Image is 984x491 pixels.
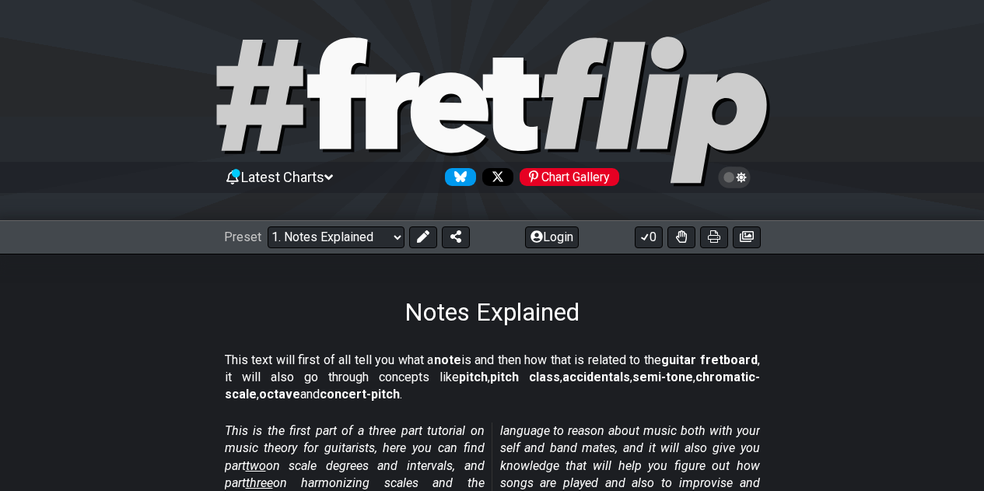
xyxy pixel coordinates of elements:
strong: octave [259,387,300,402]
button: Toggle Dexterity for all fretkits [667,226,695,248]
h1: Notes Explained [404,297,580,327]
span: three [246,475,273,490]
select: Preset [268,226,404,248]
a: Follow #fretflip at Bluesky [439,168,476,186]
strong: note [434,352,461,367]
button: Share Preset [442,226,470,248]
button: Login [525,226,579,248]
strong: pitch [459,370,488,384]
span: Latest Charts [241,169,324,185]
a: #fretflip at Pinterest [513,168,619,186]
strong: guitar fretboard [661,352,758,367]
div: Chart Gallery [520,168,619,186]
button: Print [700,226,728,248]
span: two [246,458,266,473]
button: Edit Preset [409,226,437,248]
strong: accidentals [562,370,630,384]
button: 0 [635,226,663,248]
span: Preset [224,230,261,244]
span: Toggle light / dark theme [726,170,744,184]
strong: pitch class [490,370,560,384]
a: Follow #fretflip at X [476,168,513,186]
strong: concert-pitch [320,387,400,402]
strong: semi-tone [632,370,693,384]
button: Create image [733,226,761,248]
p: This text will first of all tell you what a is and then how that is related to the , it will also... [225,352,760,404]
